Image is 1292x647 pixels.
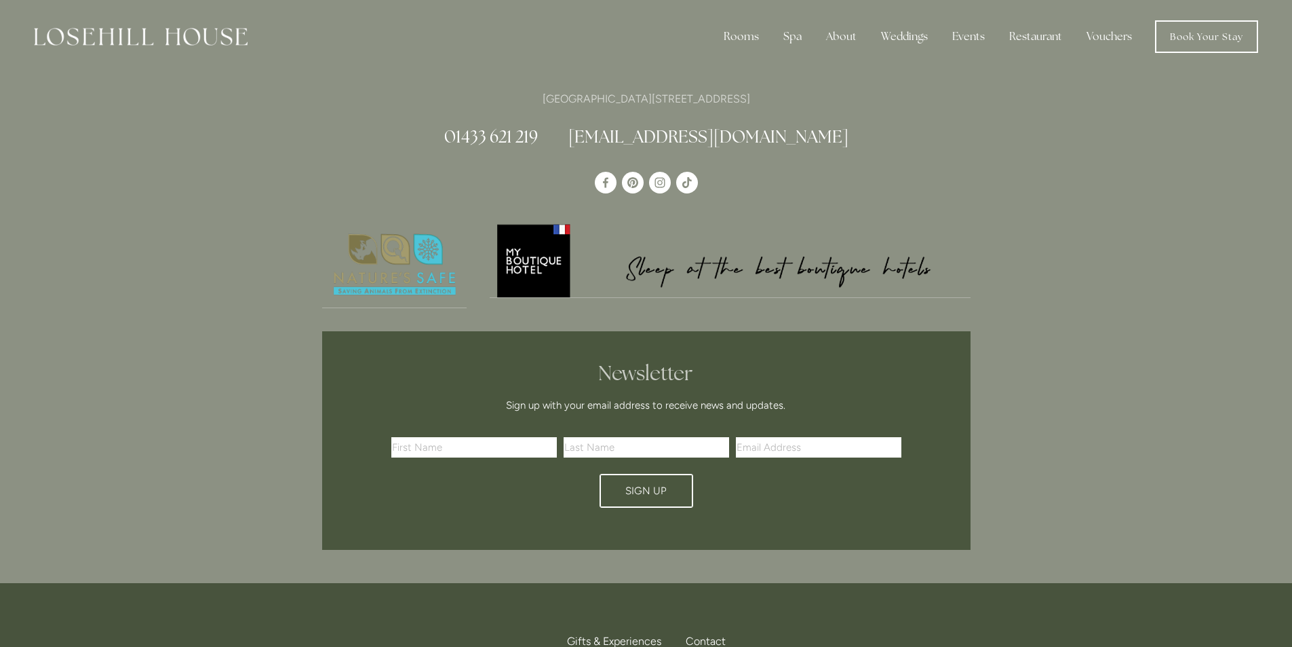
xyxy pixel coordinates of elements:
p: Sign up with your email address to receive news and updates. [396,397,897,413]
a: Nature's Safe - Logo [322,222,467,308]
h2: Newsletter [396,361,897,386]
a: Instagram [649,172,671,193]
p: [GEOGRAPHIC_DATA][STREET_ADDRESS] [322,90,971,108]
a: 01433 621 219 [444,126,538,147]
img: My Boutique Hotel - Logo [490,222,971,297]
img: Losehill House [34,28,248,45]
a: Vouchers [1076,23,1143,50]
div: Weddings [870,23,939,50]
div: Rooms [713,23,770,50]
img: Nature's Safe - Logo [322,222,467,308]
div: Events [941,23,996,50]
a: TikTok [676,172,698,193]
input: Email Address [736,437,901,458]
a: [EMAIL_ADDRESS][DOMAIN_NAME] [568,126,848,147]
a: Losehill House Hotel & Spa [595,172,616,193]
a: My Boutique Hotel - Logo [490,222,971,298]
a: Book Your Stay [1155,20,1258,53]
div: Spa [772,23,813,50]
input: First Name [391,437,557,458]
input: Last Name [564,437,729,458]
a: Pinterest [622,172,644,193]
button: Sign Up [600,474,693,508]
div: About [815,23,867,50]
span: Sign Up [625,485,667,497]
div: Restaurant [998,23,1073,50]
